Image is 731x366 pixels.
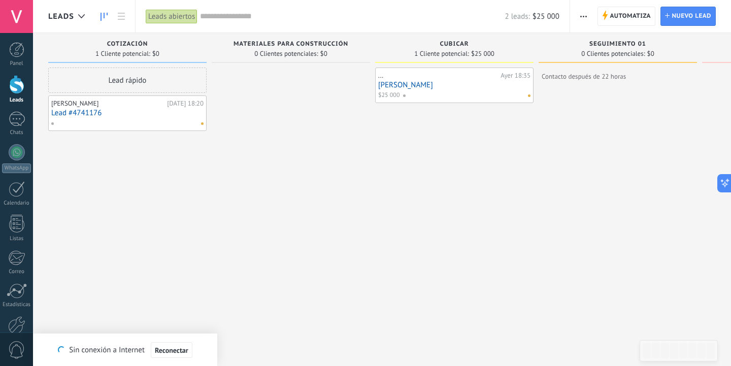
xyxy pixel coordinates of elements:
[610,7,651,25] span: Automatiza
[217,41,365,49] div: Materiales PAra Construcción
[48,12,74,21] span: Leads
[146,9,197,24] div: Leads abiertos
[167,99,204,108] div: [DATE] 18:20
[544,41,692,49] div: Seguimiento 01
[501,72,530,80] div: Ayer 18:35
[528,94,530,97] span: No hay nada asignado
[2,200,31,207] div: Calendario
[53,41,202,49] div: Cotización
[2,236,31,242] div: Listas
[672,7,711,25] span: Nuevo lead
[254,51,318,57] span: 0 Clientes potenciales:
[2,163,31,173] div: WhatsApp
[471,51,494,57] span: $25 000
[48,68,207,93] div: Lead rápido
[581,51,645,57] span: 0 Clientes potenciales:
[533,12,559,21] span: $25 000
[107,41,148,48] span: Cotización
[440,41,469,48] span: Cubicar
[2,269,31,275] div: Correo
[647,51,654,57] span: $0
[660,7,716,26] a: Nuevo lead
[378,81,530,89] a: [PERSON_NAME]
[414,51,469,57] span: 1 Cliente potencial:
[505,12,530,21] span: 2 leads:
[51,109,204,117] a: Lead #4741176
[2,129,31,136] div: Chats
[378,72,498,80] div: ...
[151,342,192,358] button: Reconectar
[542,72,694,81] span: Contacto después de 22 horas
[201,122,204,125] span: No hay nada asignado
[380,41,528,49] div: Cubicar
[51,99,164,108] div: [PERSON_NAME]
[2,97,31,104] div: Leads
[58,342,192,358] div: Sin conexión a Internet
[152,51,159,57] span: $0
[378,91,400,100] span: $25 000
[95,51,150,57] span: 1 Cliente potencial:
[234,41,348,48] span: Materiales PAra Construcción
[320,51,327,57] span: $0
[589,41,646,48] span: Seguimiento 01
[2,60,31,67] div: Panel
[2,302,31,308] div: Estadísticas
[597,7,655,26] a: Automatiza
[155,347,188,354] span: Reconectar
